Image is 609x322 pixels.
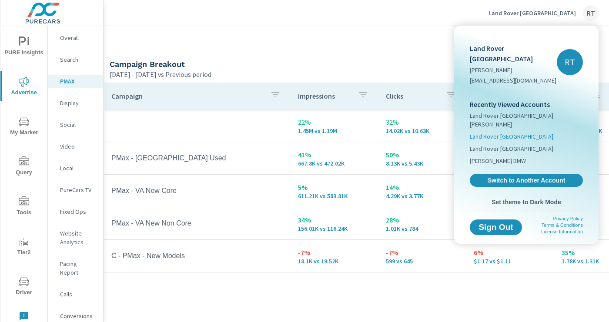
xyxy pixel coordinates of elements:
[542,222,583,228] a: Terms & Conditions
[470,76,557,85] p: [EMAIL_ADDRESS][DOMAIN_NAME]
[466,194,586,210] button: Set theme to Dark Mode
[553,216,583,221] a: Privacy Policy
[470,198,583,206] span: Set theme to Dark Mode
[470,111,583,129] span: Land Rover [GEOGRAPHIC_DATA][PERSON_NAME]
[470,66,557,74] p: [PERSON_NAME]
[470,156,526,165] span: [PERSON_NAME] BMW
[470,132,553,141] span: Land Rover [GEOGRAPHIC_DATA]
[541,229,583,234] a: License Information
[475,176,578,184] span: Switch to Another Account
[470,174,583,187] a: Switch to Another Account
[557,49,583,75] div: RT
[470,43,557,64] p: Land Rover [GEOGRAPHIC_DATA]
[477,223,515,231] span: Sign Out
[470,99,583,110] p: Recently Viewed Accounts
[470,219,522,235] button: Sign Out
[470,144,553,153] span: Land Rover [GEOGRAPHIC_DATA]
